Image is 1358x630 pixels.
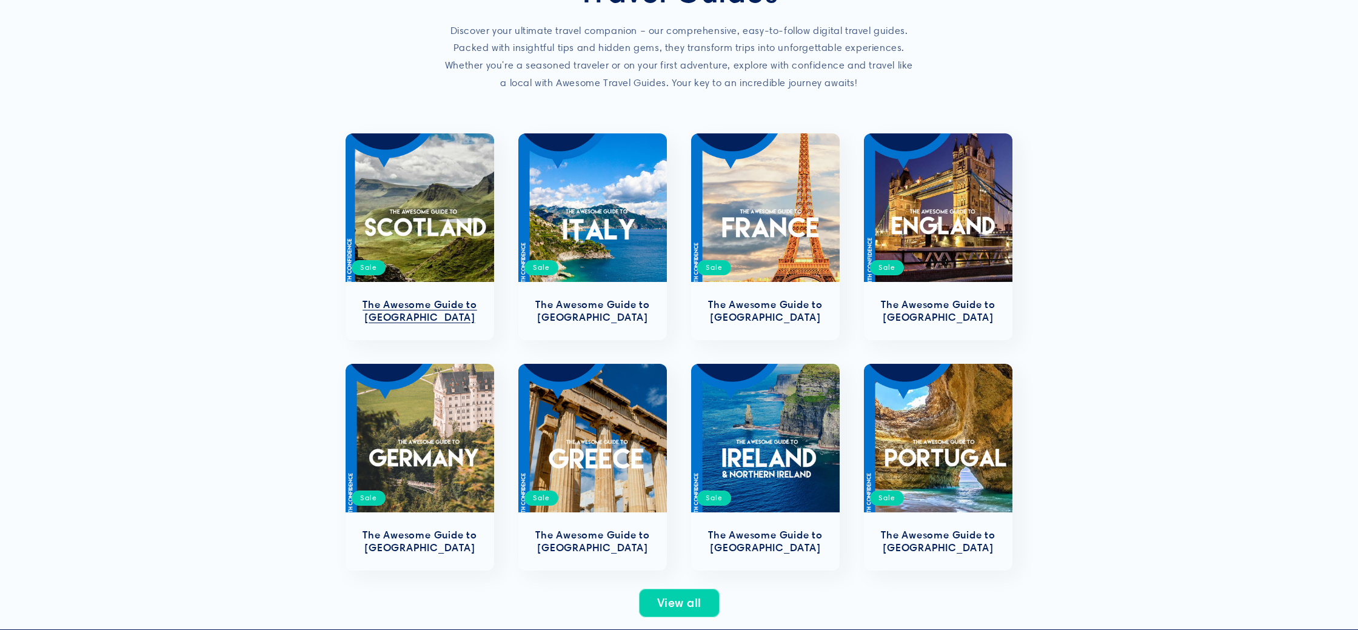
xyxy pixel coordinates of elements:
ul: Slider [346,133,1012,571]
a: The Awesome Guide to [GEOGRAPHIC_DATA] [530,529,655,554]
a: The Awesome Guide to [GEOGRAPHIC_DATA] [358,298,482,324]
a: The Awesome Guide to [GEOGRAPHIC_DATA] [703,298,828,324]
a: The Awesome Guide to [GEOGRAPHIC_DATA] [530,298,655,324]
a: View all products in the Awesome Guides collection [639,589,720,617]
a: The Awesome Guide to [GEOGRAPHIC_DATA] [358,529,482,554]
a: The Awesome Guide to [GEOGRAPHIC_DATA] [703,529,828,554]
a: The Awesome Guide to [GEOGRAPHIC_DATA] [876,529,1000,554]
p: Discover your ultimate travel companion – our comprehensive, easy-to-follow digital travel guides... [443,22,915,92]
a: The Awesome Guide to [GEOGRAPHIC_DATA] [876,298,1000,324]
